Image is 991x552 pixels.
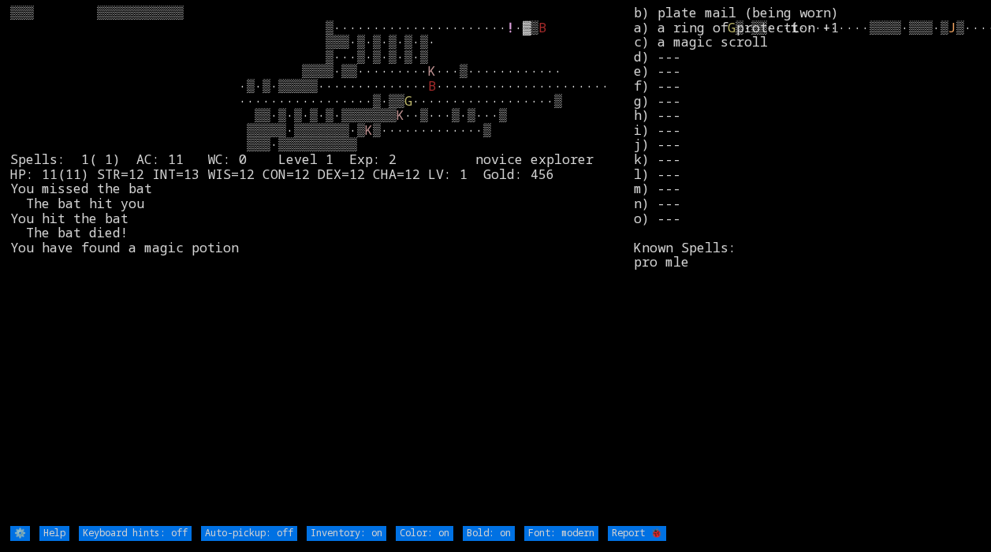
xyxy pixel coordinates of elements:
[10,6,635,524] larn: ▒▒▒ ▒▒▒▒▒▒▒▒▒▒▒ ▒······················ ·▓▒ ▒·▒▒··· ·········▒▒▒▒·▒▒▒·▒ ▒················· ▒▒▒·▒·...
[634,6,981,524] stats: b) plate mail (being worn) a) a ring of protection +1 c) a magic scroll d) --- e) --- f) --- g) -...
[39,526,69,541] input: Help
[463,526,515,541] input: Bold: on
[524,526,598,541] input: Font: modern
[10,526,30,541] input: ⚙️
[538,18,546,36] font: B
[397,106,404,124] font: K
[428,62,436,80] font: K
[396,526,453,541] input: Color: on
[428,76,436,95] font: B
[404,91,412,110] font: G
[507,18,515,36] font: !
[608,526,666,541] input: Report 🐞
[307,526,386,541] input: Inventory: on
[365,121,373,139] font: K
[201,526,297,541] input: Auto-pickup: off
[79,526,192,541] input: Keyboard hints: off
